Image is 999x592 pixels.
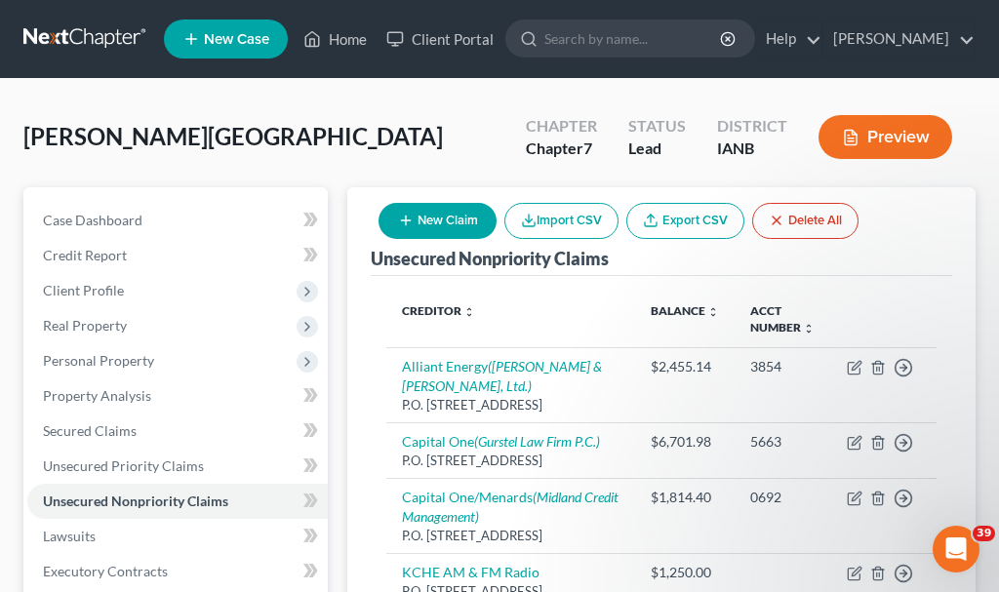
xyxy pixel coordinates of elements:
[474,433,600,450] i: (Gurstel Law Firm P.C.)
[27,378,328,414] a: Property Analysis
[294,21,377,57] a: Home
[402,396,619,414] div: P.O. [STREET_ADDRESS]
[43,528,96,544] span: Lawsuits
[504,203,619,239] button: Import CSV
[371,247,609,270] div: Unsecured Nonpriority Claims
[717,115,787,138] div: District
[31,194,304,328] div: Our team is out of the office until [DATE]. We encourage you to use the to answer any questions a...
[526,138,597,160] div: Chapter
[750,303,815,335] a: Acct Number unfold_more
[54,233,136,249] a: Help Center
[23,122,443,150] span: [PERSON_NAME][GEOGRAPHIC_DATA]
[819,115,952,159] button: Preview
[651,432,719,452] div: $6,701.98
[933,526,979,572] iframe: Intercom live chat
[95,10,221,24] h1: [PERSON_NAME]
[27,484,328,519] a: Unsecured Nonpriority Claims
[752,203,859,239] button: Delete All
[13,8,50,45] button: go back
[750,357,816,376] div: 3854
[717,138,787,160] div: IANB
[30,443,46,458] button: Emoji picker
[651,563,719,582] div: $1,250.00
[335,435,366,466] button: Send a message…
[43,317,127,334] span: Real Property
[95,24,213,44] p: Active over [DATE]
[707,306,719,318] i: unfold_more
[402,527,619,545] div: P.O. [STREET_ADDRESS]
[583,138,592,157] span: 7
[43,422,137,439] span: Secured Claims
[27,414,328,449] a: Secured Claims
[27,238,328,273] a: Credit Report
[402,433,600,450] a: Capital One(Gurstel Law Firm P.C.)
[56,11,87,42] img: Profile image for Kelly
[402,452,619,470] div: P.O. [STREET_ADDRESS]
[204,32,269,47] span: New Case
[43,247,127,263] span: Credit Report
[973,526,995,541] span: 39
[93,443,108,458] button: Upload attachment
[544,20,723,57] input: Search by name...
[61,443,77,458] button: Gif picker
[43,563,168,579] span: Executory Contracts
[43,352,154,369] span: Personal Property
[651,357,719,376] div: $2,455.14
[16,153,320,339] div: Happy [DATE] from NextChapter!Our team is out of the office until [DATE]. We encourage you to use...
[27,203,328,238] a: Case Dashboard
[124,443,140,458] button: Start recording
[803,323,815,335] i: unfold_more
[402,489,619,525] a: Capital One/Menards(Midland Credit Management)
[651,303,719,318] a: Balance unfold_more
[43,457,204,474] span: Unsecured Priority Claims
[463,306,475,318] i: unfold_more
[31,165,304,184] div: Happy [DATE] from NextChapter!
[31,343,184,355] div: [PERSON_NAME] • [DATE]
[402,489,619,525] i: (Midland Credit Management)
[402,564,539,580] a: KCHE AM & FM Radio
[756,21,821,57] a: Help
[626,203,744,239] a: Export CSV
[823,21,975,57] a: [PERSON_NAME]
[43,493,228,509] span: Unsecured Nonpriority Claims
[526,115,597,138] div: Chapter
[402,303,475,318] a: Creditor unfold_more
[402,358,602,394] i: ([PERSON_NAME] & [PERSON_NAME], Ltd.)
[17,402,374,435] textarea: Message…
[16,153,375,382] div: Kelly says…
[27,519,328,554] a: Lawsuits
[27,449,328,484] a: Unsecured Priority Claims
[342,8,378,43] div: Close
[651,488,719,507] div: $1,814.40
[27,554,328,589] a: Executory Contracts
[379,203,497,239] button: New Claim
[305,8,342,45] button: Home
[43,212,142,228] span: Case Dashboard
[750,488,816,507] div: 0692
[750,432,816,452] div: 5663
[377,21,503,57] a: Client Portal
[402,358,602,394] a: Alliant Energy([PERSON_NAME] & [PERSON_NAME], Ltd.)
[628,115,686,138] div: Status
[43,387,151,404] span: Property Analysis
[628,138,686,160] div: Lead
[43,282,124,298] span: Client Profile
